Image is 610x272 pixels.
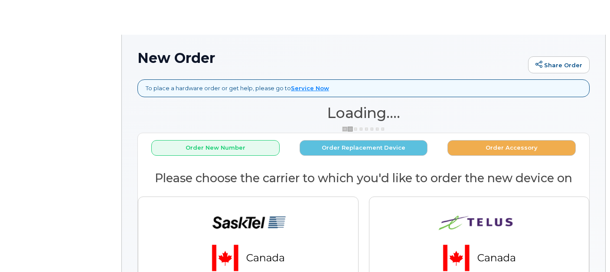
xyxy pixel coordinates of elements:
button: Order Accessory [447,140,576,156]
img: ajax-loader-3a6953c30dc77f0bf724df975f13086db4f4c1262e45940f03d1251963f1bf2e.gif [342,126,385,132]
h1: New Order [137,50,524,66]
button: Order Replacement Device [300,140,428,156]
a: Service Now [291,85,329,92]
h2: Please choose the carrier to which you'd like to order the new device on [138,172,589,185]
a: Share Order [528,56,590,74]
p: To place a hardware order or get help, please go to [146,84,329,92]
button: Order New Number [151,140,280,156]
h1: Loading.... [137,105,590,121]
